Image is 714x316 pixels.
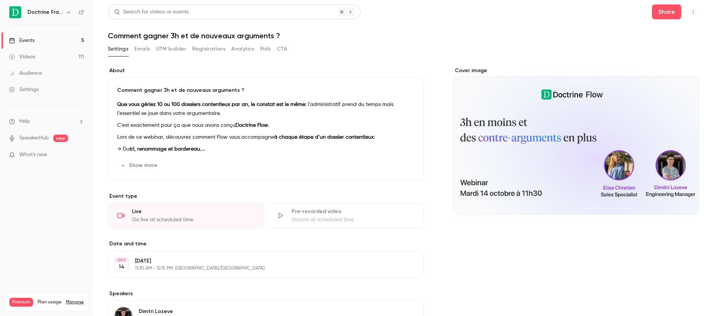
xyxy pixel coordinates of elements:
[274,135,374,140] strong: à chaque étape d’un dossier contentieux
[267,203,424,228] div: Pre-recorded videoStream at scheduled time
[117,145,414,154] p: → Du ,
[135,265,384,271] p: 11:30 AM - 12:15 PM, [GEOGRAPHIC_DATA]/[GEOGRAPHIC_DATA]
[108,240,424,248] label: Date and time
[119,263,125,271] p: 14
[108,193,424,200] p: Event type
[117,159,162,171] button: Show more
[53,135,68,142] span: new
[28,9,62,16] h6: Doctrine France
[292,216,415,223] div: Stream at scheduled time
[652,4,681,19] button: Share
[117,133,414,142] p: Lors de ce webinar, découvrez comment Flow vous accompagne :
[19,117,30,125] span: Help
[117,87,414,94] p: Comment gagner 3h et de nouveaux arguments ?
[135,257,384,265] p: [DATE]
[108,203,264,228] div: LiveGo live at scheduled time
[129,146,200,152] strong: tri, renommage et bordereau
[117,102,305,107] strong: Que vous gériez 10 ou 100 dossiers contentieux par an, le constat est le même
[19,134,49,142] a: SpeakerHub
[260,43,271,55] button: Polls
[453,67,699,74] label: Cover image
[108,290,424,297] label: Speakers
[9,53,35,61] div: Videos
[231,43,254,55] button: Analytics
[139,308,375,315] p: Dimtri Lozeve
[9,298,33,307] span: Premium
[192,43,225,55] button: Registrations
[115,258,128,263] div: OCT
[66,299,84,305] a: Manage
[108,43,128,55] button: Settings
[9,6,21,18] img: Doctrine France
[277,43,287,55] button: CTA
[9,70,42,77] div: Audience
[132,216,255,223] div: Go live at scheduled time
[108,31,699,40] h1: Comment gagner 3h et de nouveaux arguments ?
[114,8,189,16] div: Search for videos or events
[292,208,415,215] div: Pre-recorded video
[108,67,424,74] label: About
[235,123,268,128] strong: Doctrine Flow
[156,43,186,55] button: UTM builder
[38,299,61,305] span: Plan usage
[9,86,39,93] div: Settings
[117,121,414,130] p: C’est exactement pour ça que nous avons conçu .
[9,37,35,44] div: Events
[9,117,84,125] li: help-dropdown-opener
[134,43,150,55] button: Emails
[19,151,47,159] span: What's new
[117,100,414,118] p: : l’administratif prend du temps mais l’essentiel se joue dans votre argumentaire.
[75,152,84,158] iframe: Noticeable Trigger
[132,208,255,215] div: Live
[453,67,699,215] section: Cover image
